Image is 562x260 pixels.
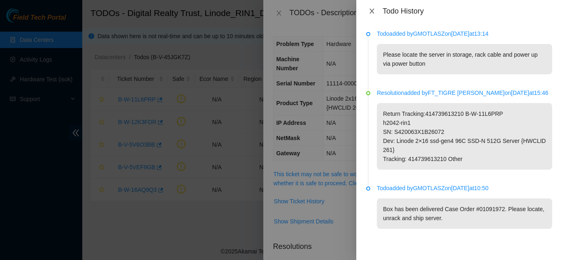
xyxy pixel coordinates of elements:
p: Return Tracking:414739613210 B-W-11L6PRP h2042-rin1 SN: S420063X1B26072 Dev: Linode 2×16 ssd-gen4... [377,103,552,170]
span: close [369,8,375,14]
div: Todo History [383,7,552,16]
p: Resolution added by FT_TIGRE [PERSON_NAME] on [DATE] at 15:46 [377,88,552,97]
p: Please locate the server in storage, rack cable and power up via power button [377,44,552,74]
p: Box has been delivered Case Order #01091972. Please locate, unrack and ship server. [377,198,552,229]
button: Close [366,7,378,15]
p: Todo added by GMOTLASZ on [DATE] at 13:14 [377,29,552,38]
p: Todo added by GMOTLASZ on [DATE] at 10:50 [377,184,552,193]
